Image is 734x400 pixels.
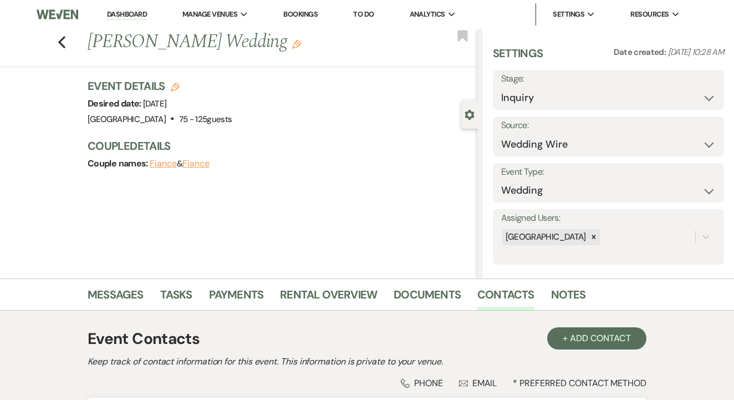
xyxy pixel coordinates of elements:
[501,71,716,87] label: Stage:
[150,158,209,169] span: &
[283,9,318,19] a: Bookings
[668,47,724,58] span: [DATE] 10:28 AM
[143,98,166,109] span: [DATE]
[465,109,475,119] button: Close lead details
[493,45,543,70] h3: Settings
[292,39,301,49] button: Edit
[394,286,461,310] a: Documents
[209,286,264,310] a: Payments
[501,118,716,134] label: Source:
[630,9,669,20] span: Resources
[88,98,143,109] span: Desired date:
[88,377,646,389] div: * Preferred Contact Method
[88,138,466,154] h3: Couple Details
[182,159,210,168] button: Fiance
[614,47,668,58] span: Date created:
[459,377,497,389] div: Email
[477,286,534,310] a: Contacts
[88,355,646,368] h2: Keep track of contact information for this event. This information is private to your venue.
[88,29,395,55] h1: [PERSON_NAME] Wedding
[88,286,144,310] a: Messages
[353,9,374,19] a: To Do
[37,3,78,26] img: Weven Logo
[280,286,377,310] a: Rental Overview
[88,158,150,169] span: Couple names:
[88,327,200,351] h1: Event Contacts
[410,9,445,20] span: Analytics
[551,286,586,310] a: Notes
[553,9,584,20] span: Settings
[502,229,588,245] div: [GEOGRAPHIC_DATA]
[150,159,177,168] button: Fiance
[160,286,192,310] a: Tasks
[501,164,716,180] label: Event Type:
[182,9,237,20] span: Manage Venues
[88,114,166,125] span: [GEOGRAPHIC_DATA]
[401,377,443,389] div: Phone
[501,210,716,226] label: Assigned Users:
[107,9,147,20] a: Dashboard
[547,327,646,350] button: + Add Contact
[88,78,232,94] h3: Event Details
[179,114,232,125] span: 75 - 125 guests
